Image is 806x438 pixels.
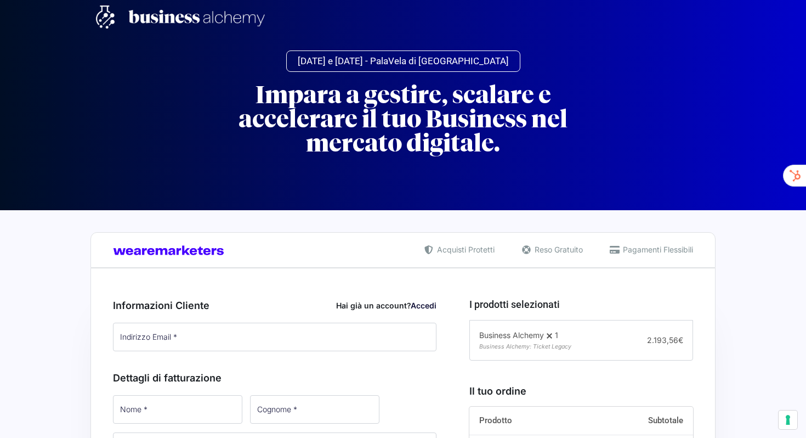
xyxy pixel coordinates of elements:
[9,395,42,428] iframe: Customerly Messenger Launcher
[336,300,436,311] div: Hai già un account?
[469,384,693,398] h3: Il tuo ordine
[469,407,598,435] th: Prodotto
[286,50,520,72] a: [DATE] e [DATE] - PalaVela di [GEOGRAPHIC_DATA]
[647,335,683,345] span: 2.193,56
[479,330,544,340] span: Business Alchemy
[298,57,509,66] span: [DATE] e [DATE] - PalaVela di [GEOGRAPHIC_DATA]
[479,343,571,350] span: Business Alchemy: Ticket Legacy
[620,244,693,255] span: Pagamenti Flessibili
[411,301,436,310] a: Accedi
[113,298,436,313] h3: Informazioni Cliente
[779,411,797,429] button: Le tue preferenze relative al consenso per le tecnologie di tracciamento
[113,370,436,385] h3: Dettagli di fatturazione
[678,335,683,345] span: €
[469,297,693,312] h3: I prodotti selezionati
[532,244,583,255] span: Reso Gratuito
[113,395,242,424] input: Nome *
[113,323,436,351] input: Indirizzo Email *
[555,330,558,340] span: 1
[434,244,495,255] span: Acquisti Protetti
[206,83,600,155] h2: Impara a gestire, scalare e accelerare il tuo Business nel mercato digitale.
[598,407,693,435] th: Subtotale
[250,395,379,424] input: Cognome *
